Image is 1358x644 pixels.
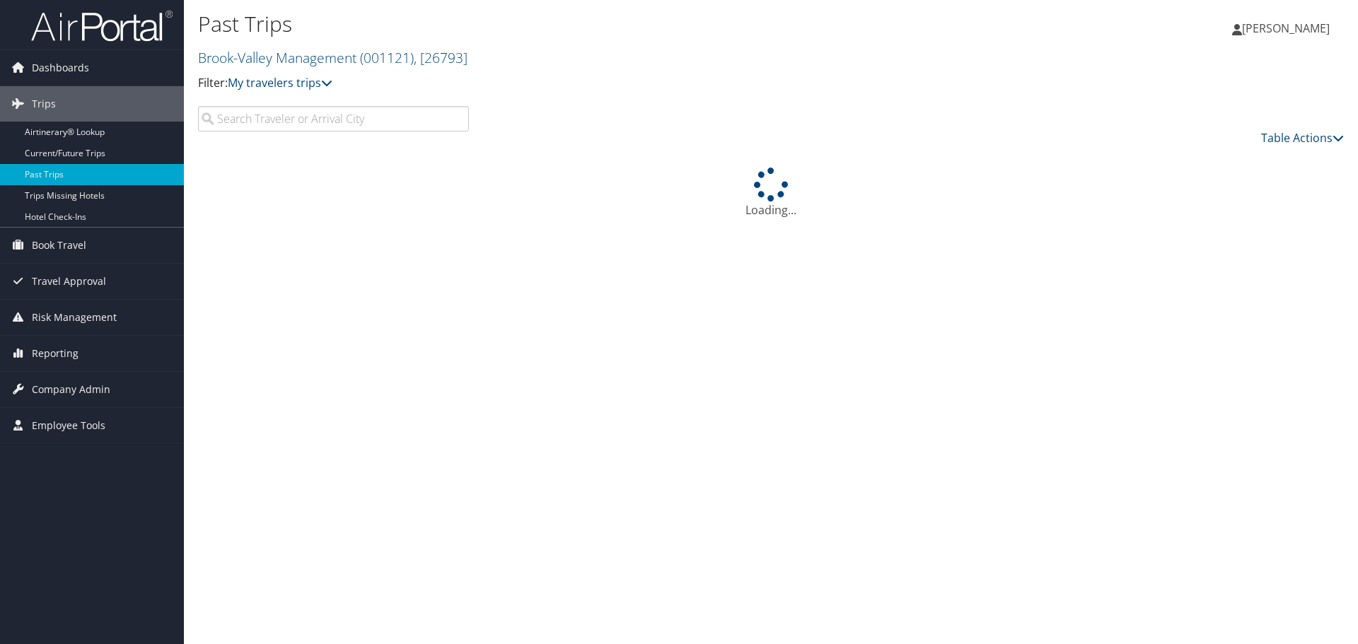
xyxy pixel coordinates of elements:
span: Travel Approval [32,264,106,299]
a: Table Actions [1261,130,1344,146]
a: Brook-Valley Management [198,48,468,67]
span: Trips [32,86,56,122]
img: airportal-logo.png [31,9,173,42]
span: [PERSON_NAME] [1242,21,1330,36]
span: Company Admin [32,372,110,407]
input: Search Traveler or Arrival City [198,106,469,131]
span: , [ 26793 ] [414,48,468,67]
span: Book Travel [32,228,86,263]
div: Loading... [198,168,1344,218]
h1: Past Trips [198,9,962,39]
span: ( 001121 ) [360,48,414,67]
span: Dashboards [32,50,89,86]
span: Risk Management [32,300,117,335]
a: [PERSON_NAME] [1232,7,1344,49]
a: My travelers trips [228,75,332,90]
span: Reporting [32,336,79,371]
p: Filter: [198,74,962,93]
span: Employee Tools [32,408,105,443]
